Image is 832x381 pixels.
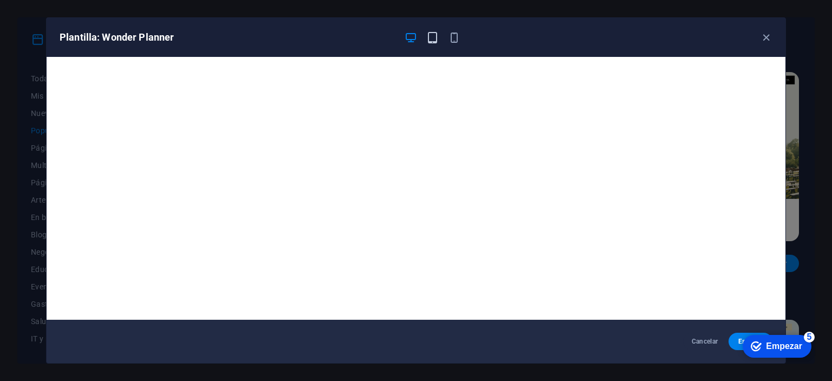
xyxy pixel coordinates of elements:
span: Cancelar [692,337,718,346]
button: Cancelar [683,333,727,350]
h6: Plantilla: Wonder Planner [60,31,395,44]
font: Empezar [42,12,79,21]
font: 5 [83,3,88,12]
div: Empezar Quedan 5 elementos, 0 % completado [19,5,88,28]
